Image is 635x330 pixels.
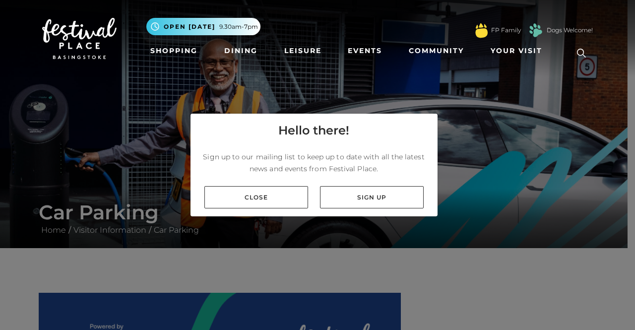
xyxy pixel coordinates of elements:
[146,42,201,60] a: Shopping
[487,42,551,60] a: Your Visit
[164,22,215,31] span: Open [DATE]
[280,42,325,60] a: Leisure
[344,42,386,60] a: Events
[320,186,424,208] a: Sign up
[491,26,521,35] a: FP Family
[204,186,308,208] a: Close
[198,151,430,175] p: Sign up to our mailing list to keep up to date with all the latest news and events from Festival ...
[547,26,593,35] a: Dogs Welcome!
[42,18,117,60] img: Festival Place Logo
[219,22,258,31] span: 9.30am-7pm
[405,42,468,60] a: Community
[278,122,349,139] h4: Hello there!
[491,46,542,56] span: Your Visit
[146,18,260,35] button: Open [DATE] 9.30am-7pm
[220,42,261,60] a: Dining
